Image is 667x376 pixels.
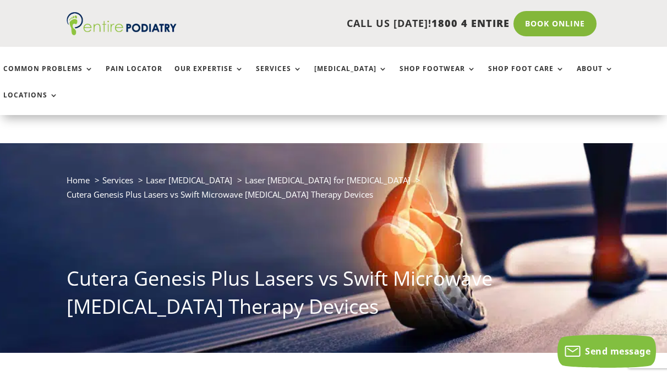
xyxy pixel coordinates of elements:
button: Send message [557,335,656,368]
a: Home [67,175,90,186]
a: Entire Podiatry [67,26,177,37]
p: CALL US [DATE]! [185,17,510,31]
h1: Cutera Genesis Plus Lasers vs Swift Microwave [MEDICAL_DATA] Therapy Devices [67,265,600,326]
a: Shop Footwear [400,65,476,89]
a: Services [256,65,302,89]
span: 1800 4 ENTIRE [431,17,510,30]
img: logo (1) [67,12,177,35]
nav: breadcrumb [67,173,600,210]
a: About [577,65,614,89]
a: Laser [MEDICAL_DATA] [146,175,232,186]
span: Cutera Genesis Plus Lasers vs Swift Microwave [MEDICAL_DATA] Therapy Devices [67,189,373,200]
a: Book Online [513,11,597,36]
a: Pain Locator [106,65,162,89]
a: Laser [MEDICAL_DATA] for [MEDICAL_DATA] [245,175,411,186]
a: Common Problems [3,65,94,89]
a: Locations [3,91,58,115]
a: Shop Foot Care [488,65,565,89]
a: Our Expertise [174,65,244,89]
a: [MEDICAL_DATA] [314,65,387,89]
span: Send message [585,345,650,357]
a: Services [102,175,133,186]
